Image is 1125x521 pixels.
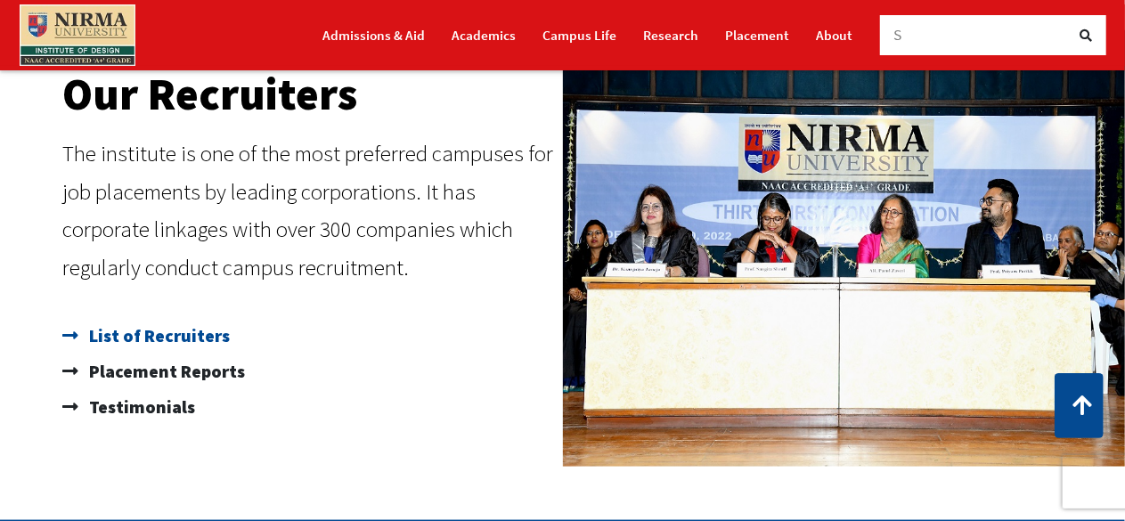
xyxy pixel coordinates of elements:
a: List of Recruiters [62,318,554,354]
a: About [817,20,853,51]
span: List of Recruiters [85,318,230,354]
img: main_logo [20,4,135,66]
a: Campus Life [543,20,617,51]
a: Placement Reports [62,354,554,389]
a: Testimonials [62,389,554,425]
a: Academics [452,20,517,51]
a: Placement [726,20,790,51]
span: Placement Reports [85,354,245,389]
span: Testimonials [85,389,195,425]
a: Admissions & Aid [323,20,426,51]
h2: Our Recruiters [62,72,554,117]
span: S [894,25,903,45]
p: The institute is one of the most preferred campuses for job placements by leading corporations. I... [62,134,554,286]
a: Research [644,20,699,51]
